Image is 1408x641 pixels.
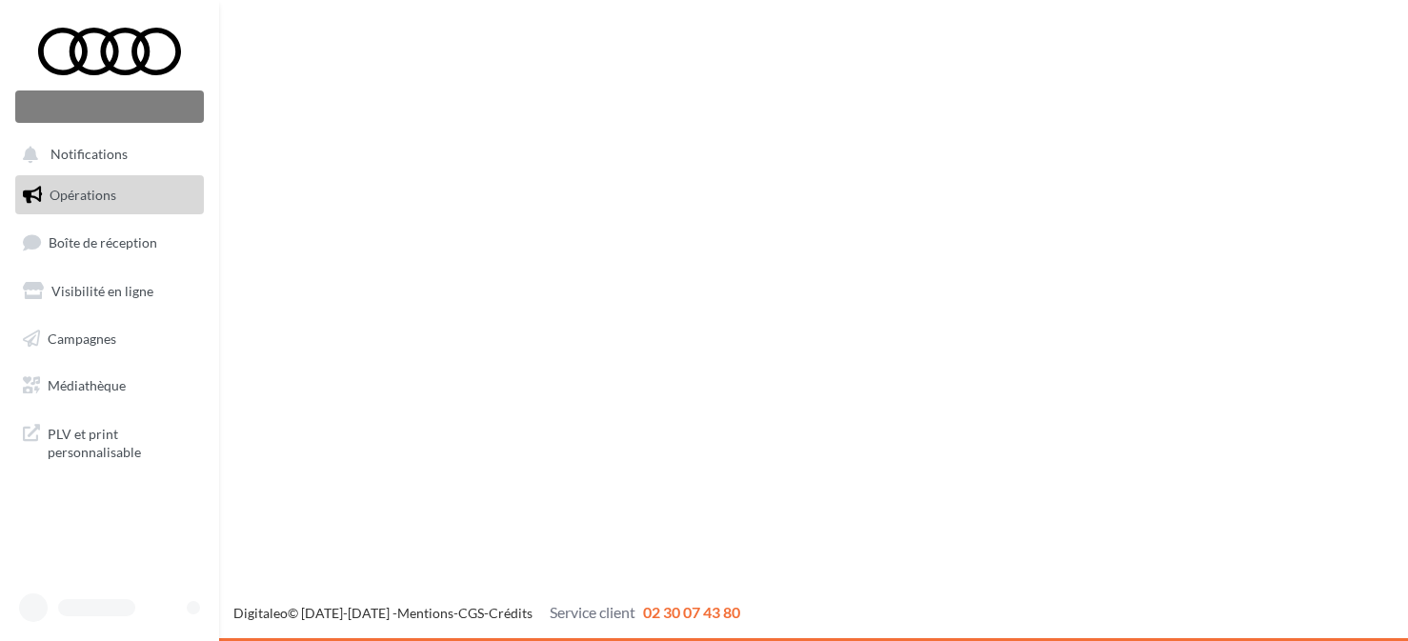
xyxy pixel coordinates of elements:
[550,603,635,621] span: Service client
[11,366,208,406] a: Médiathèque
[48,330,116,346] span: Campagnes
[11,413,208,470] a: PLV et print personnalisable
[489,605,533,621] a: Crédits
[643,603,740,621] span: 02 30 07 43 80
[458,605,484,621] a: CGS
[48,377,126,393] span: Médiathèque
[233,605,288,621] a: Digitaleo
[48,421,196,462] span: PLV et print personnalisable
[51,283,153,299] span: Visibilité en ligne
[15,90,204,123] div: Nouvelle campagne
[50,147,128,163] span: Notifications
[11,222,208,263] a: Boîte de réception
[397,605,453,621] a: Mentions
[50,187,116,203] span: Opérations
[11,319,208,359] a: Campagnes
[11,175,208,215] a: Opérations
[233,605,740,621] span: © [DATE]-[DATE] - - -
[11,271,208,311] a: Visibilité en ligne
[49,234,157,250] span: Boîte de réception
